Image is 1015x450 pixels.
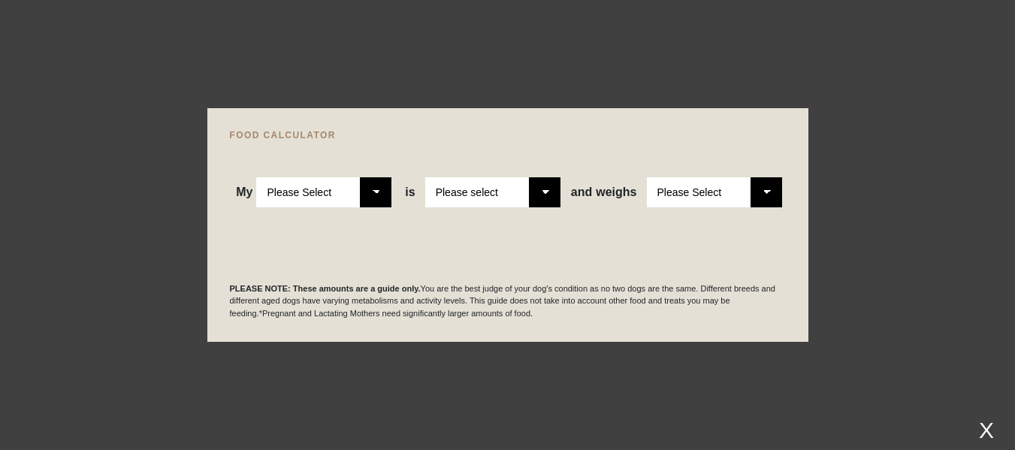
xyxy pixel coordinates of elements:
span: weighs [571,186,637,199]
b: PLEASE NOTE: These amounts are a guide only. [230,284,421,293]
p: You are the best judge of your dog's condition as no two dogs are the same. Different breeds and ... [230,282,786,320]
h4: FOOD CALCULATOR [230,131,786,140]
span: My [236,186,252,199]
div: X [973,418,1000,442]
span: and [571,186,596,199]
span: is [405,186,415,199]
